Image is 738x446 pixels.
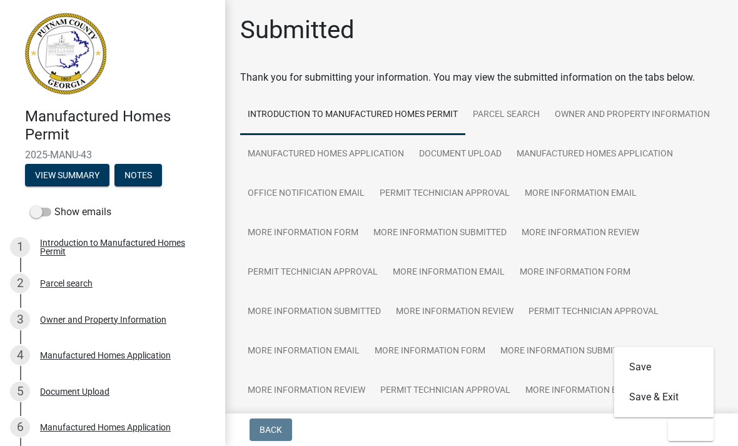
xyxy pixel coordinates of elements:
[240,332,367,372] a: More Information Email
[10,345,30,365] div: 4
[40,279,93,288] div: Parcel search
[240,134,412,175] a: Manufactured Homes Application
[260,425,282,435] span: Back
[10,273,30,293] div: 2
[518,371,645,411] a: More Information Email
[25,171,109,181] wm-modal-confirm: Summary
[614,352,714,382] button: Save
[614,347,714,417] div: Exit
[373,371,518,411] a: Permit Technician Approval
[40,315,166,324] div: Owner and Property Information
[114,164,162,186] button: Notes
[412,134,509,175] a: Document Upload
[40,387,109,396] div: Document Upload
[668,418,714,441] button: Exit
[521,292,666,332] a: Permit Technician Approval
[40,423,171,432] div: Manufactured Homes Application
[509,134,680,175] a: Manufactured Homes Application
[25,149,200,161] span: 2025-MANU-43
[385,253,512,293] a: More Information Email
[240,174,372,214] a: Office Notification Email
[10,382,30,402] div: 5
[388,292,521,332] a: More Information Review
[30,205,111,220] label: Show emails
[366,213,514,253] a: More Information Submitted
[25,164,109,186] button: View Summary
[10,417,30,437] div: 6
[547,95,717,135] a: Owner and Property Information
[240,213,366,253] a: More Information Form
[40,238,205,256] div: Introduction to Manufactured Homes Permit
[240,15,355,45] h1: Submitted
[40,351,171,360] div: Manufactured Homes Application
[240,371,373,411] a: More Information Review
[240,253,385,293] a: Permit Technician Approval
[250,418,292,441] button: Back
[514,213,647,253] a: More Information Review
[25,108,215,144] h4: Manufactured Homes Permit
[372,174,517,214] a: Permit Technician Approval
[240,292,388,332] a: More Information Submitted
[240,70,723,85] div: Thank you for submitting your information. You may view the submitted information on the tabs below.
[493,332,641,372] a: More Information Submitted
[512,253,638,293] a: More Information Form
[367,332,493,372] a: More Information Form
[10,310,30,330] div: 3
[678,425,696,435] span: Exit
[114,171,162,181] wm-modal-confirm: Notes
[240,95,465,135] a: Introduction to Manufactured Homes Permit
[25,13,106,94] img: Putnam County, Georgia
[465,95,547,135] a: Parcel search
[614,382,714,412] button: Save & Exit
[10,237,30,257] div: 1
[517,174,644,214] a: More Information Email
